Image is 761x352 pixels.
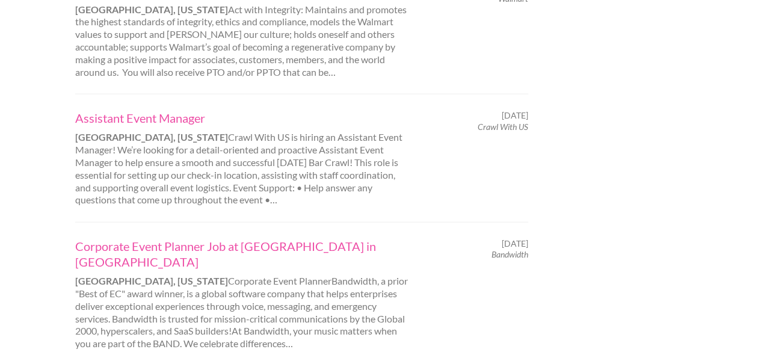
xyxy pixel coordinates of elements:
[75,4,228,15] strong: [GEOGRAPHIC_DATA], [US_STATE]
[75,238,410,270] a: Corporate Event Planner Job at [GEOGRAPHIC_DATA] in [GEOGRAPHIC_DATA]
[502,110,528,121] span: [DATE]
[75,110,410,126] a: Assistant Event Manager
[502,238,528,249] span: [DATE]
[65,238,421,350] div: Corporate Event PlannerBandwidth, a prior "Best of EC" award winner, is a global software company...
[491,249,528,259] em: Bandwidth
[478,122,528,132] em: Crawl With US
[75,275,228,286] strong: [GEOGRAPHIC_DATA], [US_STATE]
[75,131,228,143] strong: [GEOGRAPHIC_DATA], [US_STATE]
[65,110,421,206] div: Crawl With US is hiring an Assistant Event Manager! We’re looking for a detail-oriented and proac...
